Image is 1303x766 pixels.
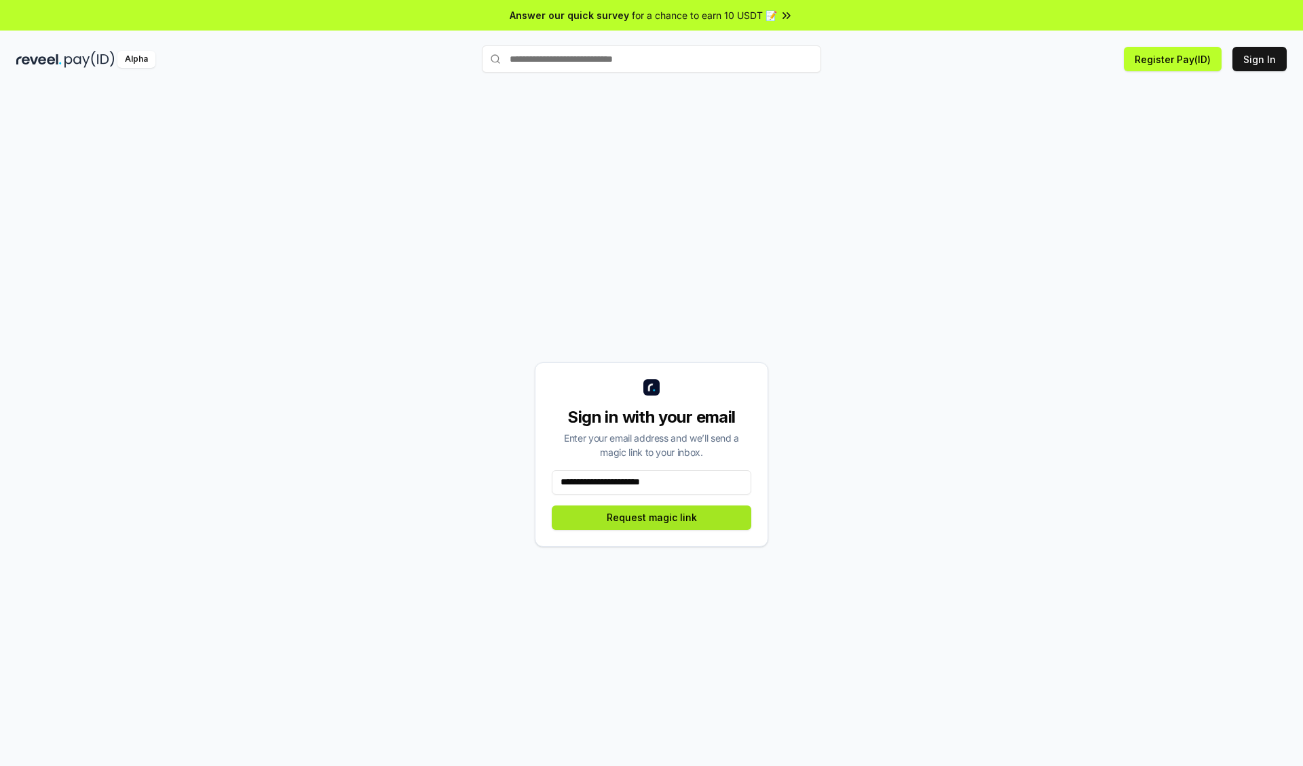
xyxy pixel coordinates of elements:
button: Sign In [1232,47,1287,71]
div: Enter your email address and we’ll send a magic link to your inbox. [552,431,751,459]
img: reveel_dark [16,51,62,68]
img: logo_small [643,379,660,396]
button: Request magic link [552,505,751,530]
span: Answer our quick survey [510,8,629,22]
div: Sign in with your email [552,406,751,428]
div: Alpha [117,51,155,68]
img: pay_id [64,51,115,68]
button: Register Pay(ID) [1124,47,1222,71]
span: for a chance to earn 10 USDT 📝 [632,8,777,22]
